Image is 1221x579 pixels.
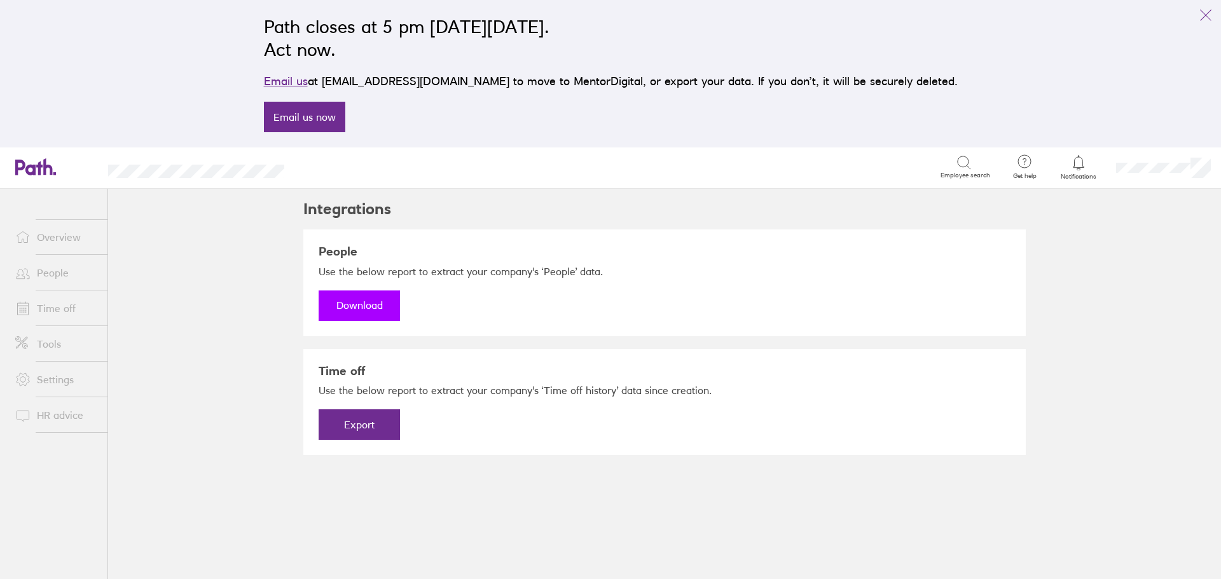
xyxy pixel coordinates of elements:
[5,260,107,285] a: People
[5,367,107,392] a: Settings
[941,172,990,179] span: Employee search
[319,364,1011,378] h3: Time off
[319,384,1011,397] p: Use the below report to extract your company's ‘Time off history’ data since creation.
[5,224,107,250] a: Overview
[319,265,1011,278] p: Use the below report to extract your company's ‘People’ data.
[264,15,958,61] h2: Path closes at 5 pm [DATE][DATE]. Act now.
[264,102,345,132] a: Email us now
[303,189,391,229] h2: Integrations
[264,74,308,88] a: Email us
[5,296,107,321] a: Time off
[319,161,351,172] div: Search
[5,402,107,428] a: HR advice
[1058,154,1100,181] a: Notifications
[319,245,1011,259] h3: People
[319,409,400,440] button: Export
[5,331,107,357] a: Tools
[319,290,400,321] a: Download
[264,72,958,90] p: at [EMAIL_ADDRESS][DOMAIN_NAME] to move to MentorDigital, or export your data. If you don’t, it w...
[1004,172,1045,180] span: Get help
[1058,173,1100,181] span: Notifications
